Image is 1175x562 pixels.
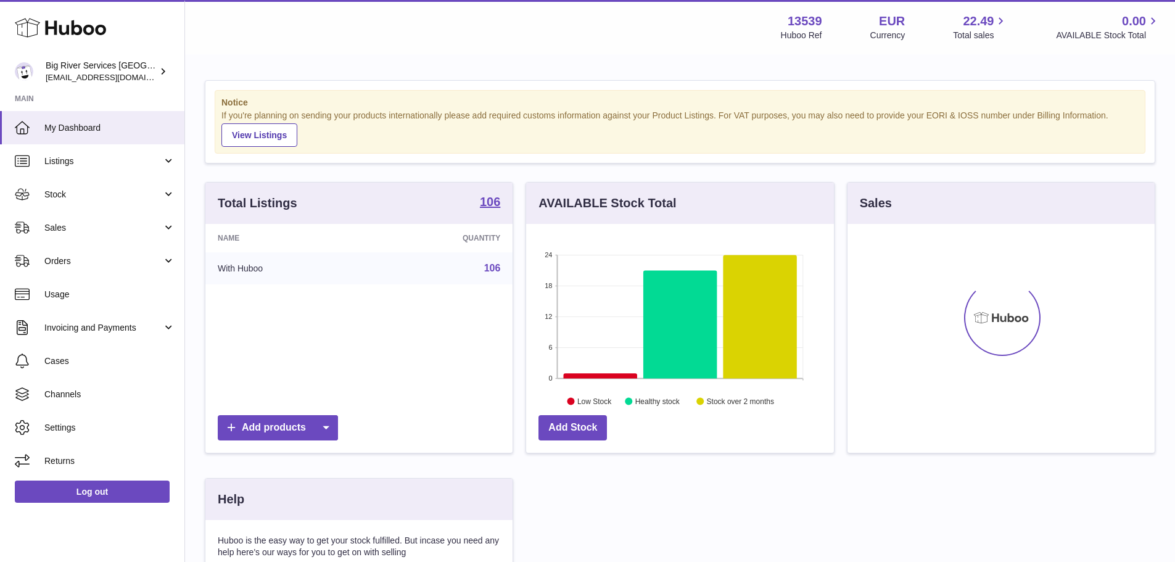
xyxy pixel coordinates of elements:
[953,30,1008,41] span: Total sales
[549,344,553,351] text: 6
[44,355,175,367] span: Cases
[218,415,338,440] a: Add products
[218,491,244,508] h3: Help
[545,251,553,258] text: 24
[44,389,175,400] span: Channels
[879,13,905,30] strong: EUR
[44,122,175,134] span: My Dashboard
[1122,13,1146,30] span: 0.00
[44,322,162,334] span: Invoicing and Payments
[44,255,162,267] span: Orders
[480,196,500,208] strong: 106
[860,195,892,212] h3: Sales
[44,455,175,467] span: Returns
[953,13,1008,41] a: 22.49 Total sales
[577,397,612,405] text: Low Stock
[44,422,175,434] span: Settings
[44,189,162,200] span: Stock
[484,263,501,273] a: 106
[788,13,822,30] strong: 13539
[963,13,994,30] span: 22.49
[218,535,500,558] p: Huboo is the easy way to get your stock fulfilled. But incase you need any help here's our ways f...
[44,222,162,234] span: Sales
[545,282,553,289] text: 18
[549,374,553,382] text: 0
[545,313,553,320] text: 12
[1056,30,1160,41] span: AVAILABLE Stock Total
[46,72,181,82] span: [EMAIL_ADDRESS][DOMAIN_NAME]
[538,195,676,212] h3: AVAILABLE Stock Total
[635,397,680,405] text: Healthy stock
[781,30,822,41] div: Huboo Ref
[218,195,297,212] h3: Total Listings
[538,415,607,440] a: Add Stock
[205,224,368,252] th: Name
[46,60,157,83] div: Big River Services [GEOGRAPHIC_DATA]
[15,481,170,503] a: Log out
[44,289,175,300] span: Usage
[221,110,1139,147] div: If you're planning on sending your products internationally please add required customs informati...
[368,224,513,252] th: Quantity
[870,30,905,41] div: Currency
[480,196,500,210] a: 106
[707,397,774,405] text: Stock over 2 months
[221,97,1139,109] strong: Notice
[221,123,297,147] a: View Listings
[15,62,33,81] img: internalAdmin-13539@internal.huboo.com
[44,155,162,167] span: Listings
[1056,13,1160,41] a: 0.00 AVAILABLE Stock Total
[205,252,368,284] td: With Huboo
